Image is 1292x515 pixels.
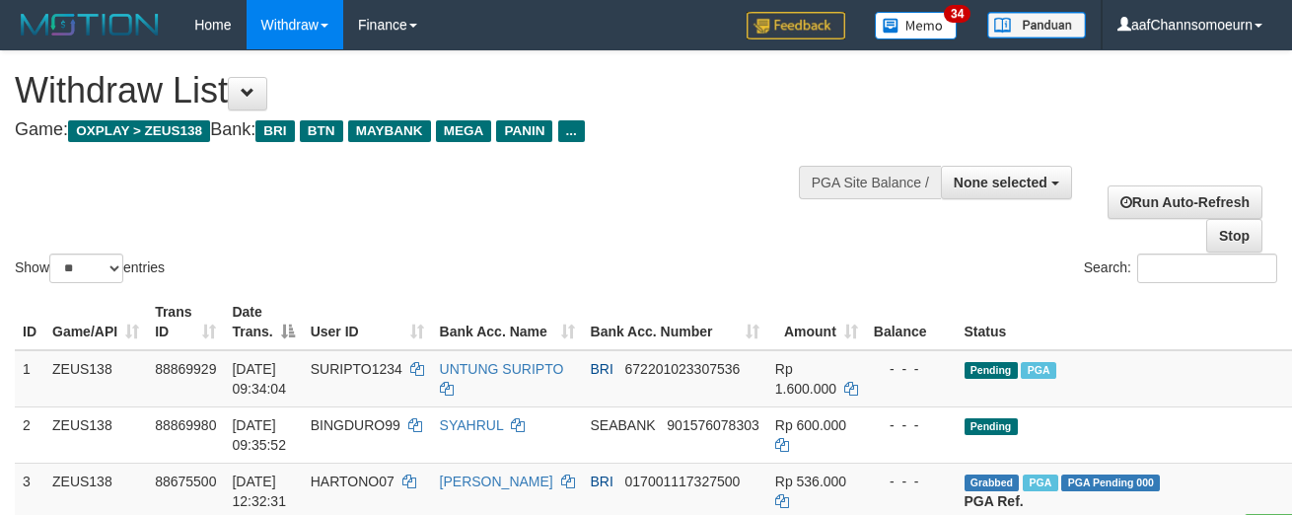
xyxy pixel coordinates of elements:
[303,294,432,350] th: User ID: activate to sort column ascending
[15,406,44,463] td: 2
[558,120,585,142] span: ...
[311,474,395,489] span: HARTONO07
[944,5,970,23] span: 34
[775,474,846,489] span: Rp 536.000
[15,120,841,140] h4: Game: Bank:
[440,474,553,489] a: [PERSON_NAME]
[44,350,147,407] td: ZEUS138
[224,294,302,350] th: Date Trans.: activate to sort column descending
[15,294,44,350] th: ID
[583,294,767,350] th: Bank Acc. Number: activate to sort column ascending
[348,120,431,142] span: MAYBANK
[311,361,402,377] span: SURIPTO1234
[591,417,656,433] span: SEABANK
[875,12,958,39] img: Button%20Memo.svg
[44,406,147,463] td: ZEUS138
[767,294,866,350] th: Amount: activate to sort column ascending
[232,417,286,453] span: [DATE] 09:35:52
[775,417,846,433] span: Rp 600.000
[866,294,957,350] th: Balance
[941,166,1072,199] button: None selected
[311,417,400,433] span: BINGDURO99
[300,120,343,142] span: BTN
[15,350,44,407] td: 1
[591,474,613,489] span: BRI
[432,294,583,350] th: Bank Acc. Name: activate to sort column ascending
[440,417,504,433] a: SYAHRUL
[965,475,1020,491] span: Grabbed
[155,361,216,377] span: 88869929
[987,12,1086,38] img: panduan.png
[874,415,949,435] div: - - -
[799,166,941,199] div: PGA Site Balance /
[1061,475,1160,491] span: PGA Pending
[496,120,552,142] span: PANIN
[1084,254,1277,283] label: Search:
[874,472,949,491] div: - - -
[436,120,492,142] span: MEGA
[68,120,210,142] span: OXPLAY > ZEUS138
[1108,185,1262,219] a: Run Auto-Refresh
[440,361,564,377] a: UNTUNG SURIPTO
[667,417,758,433] span: Copy 901576078303 to clipboard
[147,294,224,350] th: Trans ID: activate to sort column ascending
[591,361,613,377] span: BRI
[232,361,286,397] span: [DATE] 09:34:04
[747,12,845,39] img: Feedback.jpg
[255,120,294,142] span: BRI
[155,474,216,489] span: 88675500
[1021,362,1055,379] span: Marked by aafanarl
[1023,475,1057,491] span: Marked by aaftrukkakada
[155,417,216,433] span: 88869980
[874,359,949,379] div: - - -
[625,361,741,377] span: Copy 672201023307536 to clipboard
[49,254,123,283] select: Showentries
[965,362,1018,379] span: Pending
[15,10,165,39] img: MOTION_logo.png
[954,175,1047,190] span: None selected
[15,254,165,283] label: Show entries
[1137,254,1277,283] input: Search:
[15,71,841,110] h1: Withdraw List
[965,418,1018,435] span: Pending
[1206,219,1262,253] a: Stop
[625,474,741,489] span: Copy 017001117327500 to clipboard
[775,361,836,397] span: Rp 1.600.000
[44,294,147,350] th: Game/API: activate to sort column ascending
[232,474,286,509] span: [DATE] 12:32:31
